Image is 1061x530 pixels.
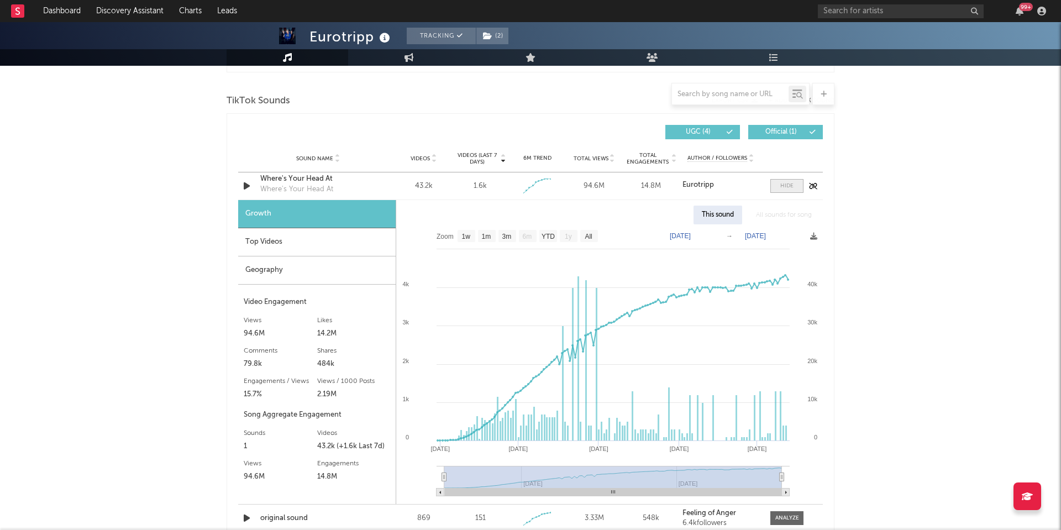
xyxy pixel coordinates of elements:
[508,445,528,452] text: [DATE]
[402,319,409,326] text: 3k
[682,181,714,188] strong: Eurotripp
[818,4,984,18] input: Search for artists
[589,445,608,452] text: [DATE]
[238,256,396,285] div: Geography
[476,28,508,44] button: (2)
[317,375,391,388] div: Views / 1000 Posts
[437,233,454,240] text: Zoom
[309,28,393,46] div: Eurotripp
[402,281,409,287] text: 4k
[402,358,409,364] text: 2k
[244,457,317,470] div: Views
[296,155,333,162] span: Sound Name
[244,470,317,484] div: 94.6M
[673,129,723,135] span: UGC ( 4 )
[807,319,817,326] text: 30k
[244,440,317,453] div: 1
[672,90,789,99] input: Search by song name or URL
[317,388,391,401] div: 2.19M
[1016,7,1023,15] button: 99+
[462,233,471,240] text: 1w
[523,233,532,240] text: 6m
[682,519,759,527] div: 6.4k followers
[407,28,476,44] button: Tracking
[317,314,391,327] div: Likes
[474,181,487,192] div: 1.6k
[682,510,736,517] strong: Feeling of Anger
[238,200,396,228] div: Growth
[476,28,509,44] span: ( 2 )
[475,513,486,524] div: 151
[260,184,333,195] div: Where's Your Head At
[502,233,512,240] text: 3m
[317,327,391,340] div: 14.2M
[317,440,391,453] div: 43.2k (+1.6k Last 7d)
[574,155,608,162] span: Total Views
[431,445,450,452] text: [DATE]
[317,470,391,484] div: 14.8M
[398,181,449,192] div: 43.2k
[244,427,317,440] div: Sounds
[238,228,396,256] div: Top Videos
[244,375,317,388] div: Engagements / Views
[244,296,390,309] div: Video Engagement
[512,154,563,162] div: 6M Trend
[748,206,820,224] div: All sounds for song
[748,445,767,452] text: [DATE]
[482,233,491,240] text: 1m
[1019,3,1033,11] div: 99 +
[317,358,391,371] div: 484k
[260,174,376,185] a: Where's Your Head At
[585,233,592,240] text: All
[755,129,806,135] span: Official ( 1 )
[244,358,317,371] div: 79.8k
[626,152,670,165] span: Total Engagements
[814,434,817,440] text: 0
[244,344,317,358] div: Comments
[726,232,733,240] text: →
[244,408,390,422] div: Song Aggregate Engagement
[687,155,747,162] span: Author / Followers
[626,513,677,524] div: 548k
[542,233,555,240] text: YTD
[455,152,500,165] span: Videos (last 7 days)
[317,344,391,358] div: Shares
[748,125,823,139] button: Official(1)
[682,510,759,517] a: Feeling of Anger
[694,206,742,224] div: This sound
[807,358,817,364] text: 20k
[244,314,317,327] div: Views
[670,232,691,240] text: [DATE]
[665,125,740,139] button: UGC(4)
[745,232,766,240] text: [DATE]
[402,396,409,402] text: 1k
[244,388,317,401] div: 15.7%
[260,513,376,524] a: original sound
[807,396,817,402] text: 10k
[670,445,689,452] text: [DATE]
[411,155,430,162] span: Videos
[569,181,620,192] div: 94.6M
[244,327,317,340] div: 94.6M
[317,427,391,440] div: Videos
[682,181,759,189] a: Eurotripp
[569,513,620,524] div: 3.33M
[317,457,391,470] div: Engagements
[565,233,572,240] text: 1y
[626,181,677,192] div: 14.8M
[807,281,817,287] text: 40k
[398,513,449,524] div: 869
[406,434,409,440] text: 0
